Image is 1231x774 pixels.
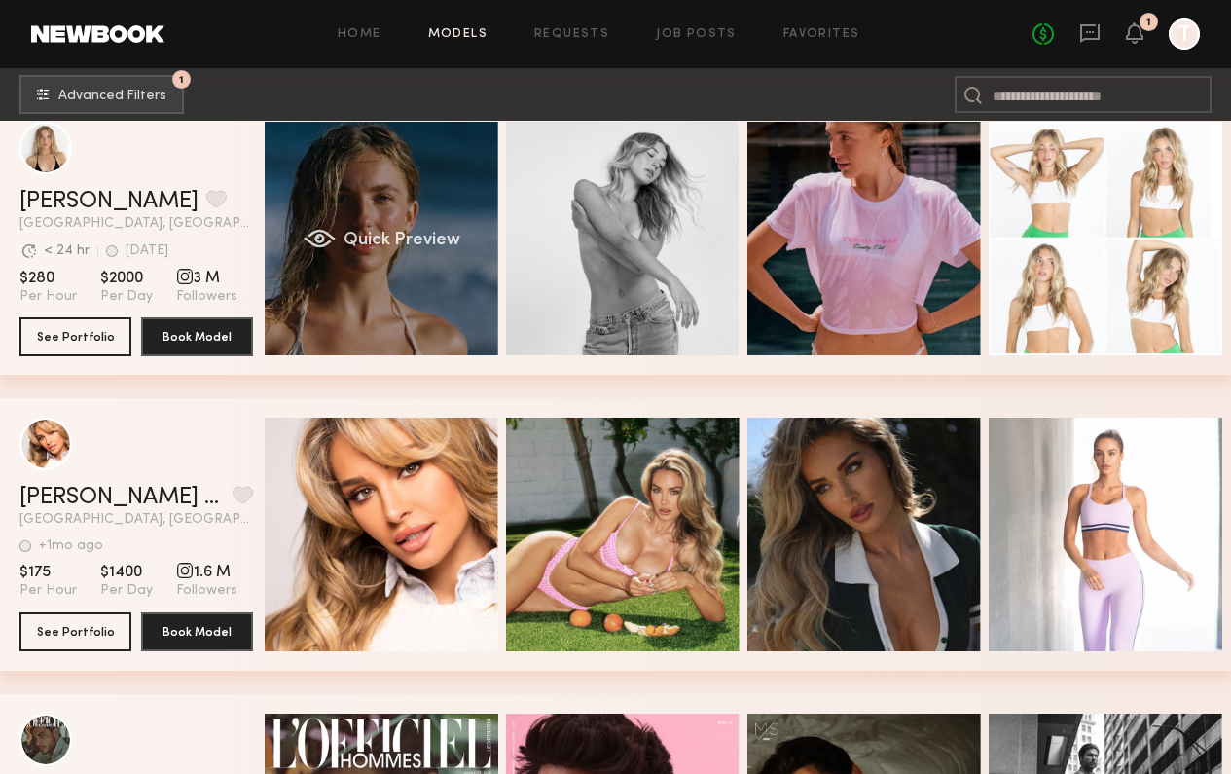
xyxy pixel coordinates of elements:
a: Models [428,28,488,41]
div: [DATE] [126,244,168,258]
button: Book Model [141,317,253,356]
button: See Portfolio [19,612,131,651]
a: Requests [534,28,609,41]
span: $2000 [100,269,153,288]
a: Favorites [783,28,860,41]
span: $175 [19,563,77,582]
a: Home [338,28,381,41]
span: Per Day [100,288,153,306]
span: Per Hour [19,582,77,600]
span: $1400 [100,563,153,582]
span: $280 [19,269,77,288]
a: [PERSON_NAME] [PERSON_NAME] [19,486,225,509]
span: Advanced Filters [58,90,166,103]
span: Per Day [100,582,153,600]
div: 1 [1146,18,1151,28]
div: < 24 hr [44,244,90,258]
span: 1 [179,75,184,84]
a: Job Posts [656,28,737,41]
span: 1.6 M [176,563,237,582]
span: Followers [176,582,237,600]
button: Book Model [141,612,253,651]
span: [GEOGRAPHIC_DATA], [GEOGRAPHIC_DATA] [19,217,253,231]
span: Per Hour [19,288,77,306]
span: [GEOGRAPHIC_DATA], [GEOGRAPHIC_DATA] [19,513,253,527]
div: +1mo ago [39,539,103,553]
span: Followers [176,288,237,306]
button: 1Advanced Filters [19,75,184,114]
a: [PERSON_NAME] [19,190,199,213]
a: T [1169,18,1200,50]
button: See Portfolio [19,317,131,356]
span: Quick Preview [344,232,460,249]
span: 3 M [176,269,237,288]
